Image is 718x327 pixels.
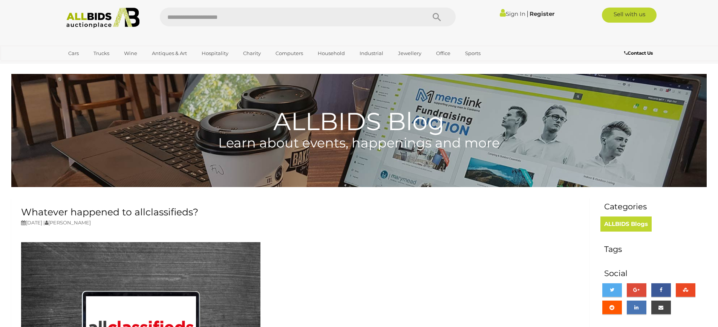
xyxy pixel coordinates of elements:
p: [DATE] | [PERSON_NAME] [21,218,579,227]
button: Search [418,8,456,26]
h4: Learn about events, happenings and more [11,136,707,150]
h3: Tags [604,245,703,253]
a: Antiques & Art [147,47,192,60]
a: Contact Us [624,49,655,57]
a: Hospitality [197,47,233,60]
h1: ALLBIDS Blog [11,74,707,135]
a: Charity [238,47,266,60]
a: [GEOGRAPHIC_DATA] [63,60,127,72]
a: Cars [63,47,84,60]
a: Sign In [500,10,525,17]
a: Jewellery [393,47,426,60]
h3: Social [604,269,703,278]
a: Industrial [355,47,388,60]
a: Wine [119,47,142,60]
a: ALLBIDS Blogs [600,216,652,232]
h2: Whatever happened to allclassifieds? [21,207,579,218]
h3: Categories [604,202,703,211]
img: Allbids.com.au [62,8,144,28]
a: Household [313,47,350,60]
a: Trucks [89,47,114,60]
a: Sell with us [602,8,657,23]
a: Office [431,47,455,60]
a: Sports [460,47,485,60]
a: Computers [271,47,308,60]
a: Register [530,10,554,17]
b: Contact Us [624,50,653,56]
span: | [527,9,528,18]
